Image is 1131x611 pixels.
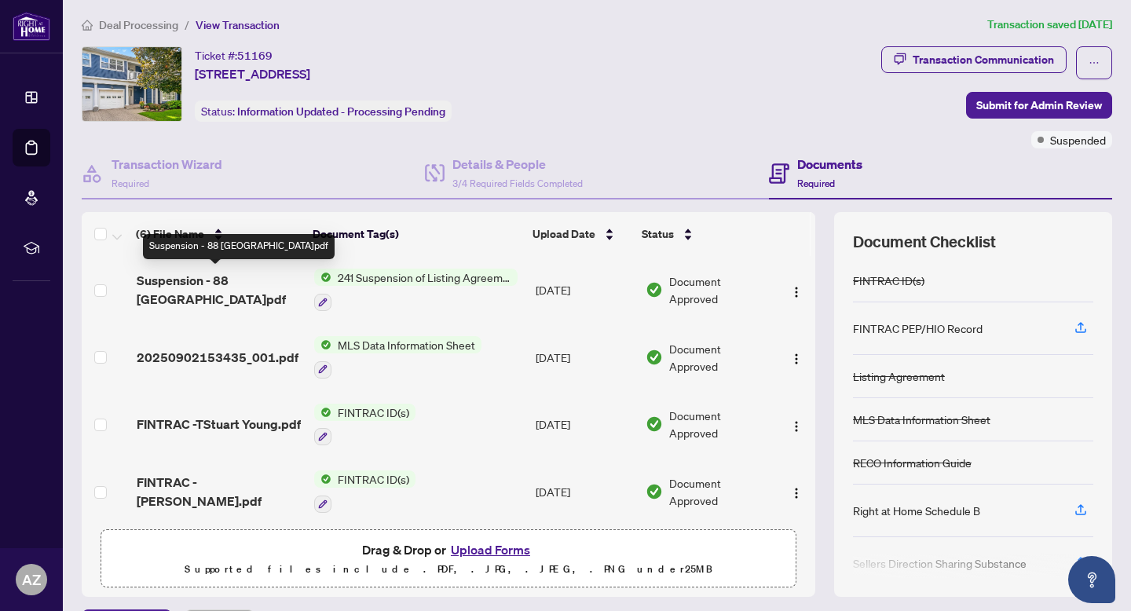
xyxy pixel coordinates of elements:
img: Document Status [646,349,663,366]
td: [DATE] [529,324,639,391]
span: FINTRAC ID(s) [331,470,415,488]
img: Logo [790,420,803,433]
button: Status IconFINTRAC ID(s) [314,470,415,513]
span: Suspended [1050,131,1106,148]
img: Logo [790,286,803,298]
th: Upload Date [526,212,635,256]
span: 3/4 Required Fields Completed [452,177,583,189]
div: FINTRAC ID(s) [853,272,924,289]
span: FINTRAC - [PERSON_NAME].pdf [137,473,302,510]
img: IMG-40764061_1.jpg [82,47,181,121]
th: Status [635,212,772,256]
button: Logo [784,412,809,437]
div: Status: [195,101,452,122]
img: Document Status [646,415,663,433]
span: Status [642,225,674,243]
span: Document Approved [669,407,770,441]
span: Drag & Drop orUpload FormsSupported files include .PDF, .JPG, .JPEG, .PNG under25MB [101,530,796,588]
span: 20250902153435_001.pdf [137,348,298,367]
td: [DATE] [529,391,639,459]
div: Listing Agreement [853,368,945,385]
button: Status Icon241 Suspension of Listing Agreement - Authority to Offer for Sale [314,269,518,311]
div: Right at Home Schedule B [853,502,980,519]
span: Deal Processing [99,18,178,32]
button: Logo [784,345,809,370]
li: / [185,16,189,34]
button: Logo [784,479,809,504]
span: [STREET_ADDRESS] [195,64,310,83]
button: Open asap [1068,556,1115,603]
img: Document Status [646,483,663,500]
span: AZ [22,569,41,591]
span: FINTRAC -TStuart Young.pdf [137,415,301,434]
span: Document Approved [669,273,770,307]
span: View Transaction [196,18,280,32]
button: Status IconFINTRAC ID(s) [314,404,415,446]
h4: Transaction Wizard [112,155,222,174]
td: [DATE] [529,458,639,525]
div: Suspension - 88 [GEOGRAPHIC_DATA]pdf [143,234,335,259]
span: Submit for Admin Review [976,93,1102,118]
span: Document Approved [669,340,770,375]
span: FINTRAC ID(s) [331,404,415,421]
img: Status Icon [314,404,331,421]
button: Submit for Admin Review [966,92,1112,119]
div: Transaction Communication [913,47,1054,72]
div: RECO Information Guide [853,454,972,471]
th: (6) File Name [130,212,306,256]
span: MLS Data Information Sheet [331,336,481,353]
span: (6) File Name [136,225,204,243]
span: 241 Suspension of Listing Agreement - Authority to Offer for Sale [331,269,518,286]
h4: Details & People [452,155,583,174]
span: Information Updated - Processing Pending [237,104,445,119]
img: logo [13,12,50,41]
article: Transaction saved [DATE] [987,16,1112,34]
button: Upload Forms [446,540,535,560]
span: 51169 [237,49,273,63]
span: Document Checklist [853,231,996,253]
span: ellipsis [1089,57,1100,68]
span: home [82,20,93,31]
img: Logo [790,353,803,365]
img: Document Status [646,281,663,298]
span: Required [112,177,149,189]
h4: Documents [797,155,862,174]
img: Status Icon [314,336,331,353]
span: Upload Date [533,225,595,243]
button: Transaction Communication [881,46,1067,73]
span: Document Approved [669,474,770,509]
p: Supported files include .PDF, .JPG, .JPEG, .PNG under 25 MB [111,560,786,579]
img: Status Icon [314,470,331,488]
button: Logo [784,277,809,302]
div: Ticket #: [195,46,273,64]
td: [DATE] [529,256,639,324]
img: Status Icon [314,269,331,286]
div: MLS Data Information Sheet [853,411,990,428]
th: Document Tag(s) [306,212,527,256]
span: Drag & Drop or [362,540,535,560]
span: Required [797,177,835,189]
span: Suspension - 88 [GEOGRAPHIC_DATA]pdf [137,271,302,309]
div: FINTRAC PEP/HIO Record [853,320,983,337]
button: Status IconMLS Data Information Sheet [314,336,481,379]
img: Logo [790,487,803,499]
